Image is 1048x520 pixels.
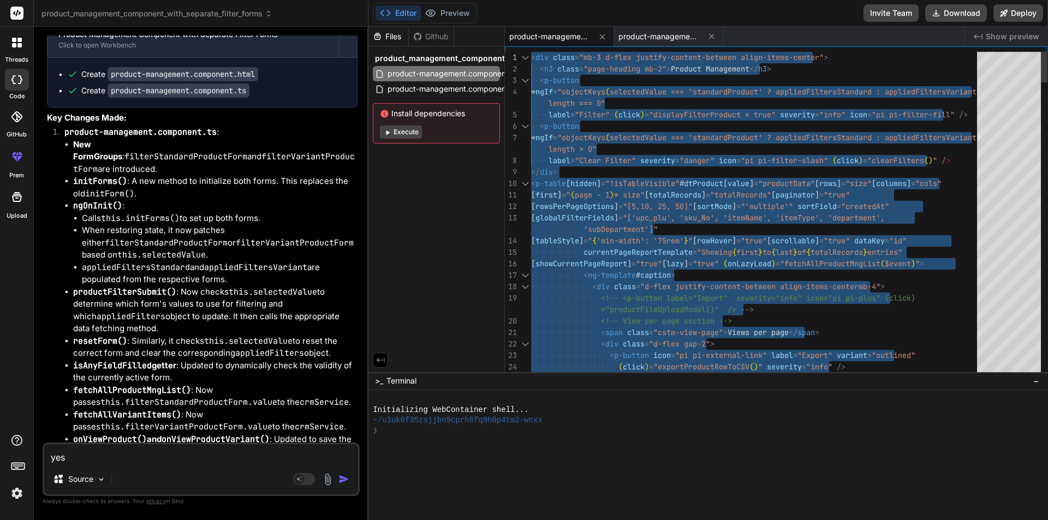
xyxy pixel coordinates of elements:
span: [ [693,201,697,211]
li: : Now checks to determine which form's values to use for filtering and which object to update. It... [73,286,358,335]
span: columns [876,178,907,188]
span: ] [627,259,632,268]
span: = [837,201,841,211]
span: first [736,247,758,257]
button: Preview [421,5,474,21]
span: severity [640,156,675,165]
span: product-management.component.ts [386,82,519,95]
div: 2 [505,63,517,75]
span: "createdAt" [841,201,889,211]
span: > [920,259,924,268]
div: 12 [505,201,517,212]
span: mb-4" [859,282,880,291]
span: ( [570,190,575,200]
div: 7 [505,132,517,144]
span: n="pi pi-plus" (click) [819,293,915,303]
span: ) [976,87,981,97]
span: = [618,201,623,211]
span: = [632,259,636,268]
li: : A new method to initialize both forms. This replaces the old . [73,175,358,200]
span: dataKey [854,236,885,246]
span: ] [907,178,911,188]
span: div [597,282,610,291]
code: ngOnInit() [73,200,122,211]
div: 11 [505,189,517,201]
code: appliedFiltersVariant [204,262,307,273]
code: product-management.component.ts [64,127,217,138]
span: { [732,247,736,257]
span: p-button [544,121,579,131]
span: "[5,10, 25, 50]" [623,201,693,211]
code: filterVariantProductForm [236,237,354,248]
div: 17 [505,270,517,281]
img: settings [8,484,26,503]
span: class [614,282,636,291]
img: attachment [321,473,334,486]
span: $event [885,259,911,268]
span: onLazyLoad [728,259,771,268]
code: filterStandardProductForm [124,151,247,162]
span: value [728,178,749,188]
div: Click to open Workbench [58,41,328,50]
span: > [666,64,671,74]
span: " [688,236,693,246]
span: "objectKeys [557,87,605,97]
span: "'multiple'" [741,201,793,211]
span: div [540,167,553,177]
span: < [531,52,535,62]
button: Deploy [993,4,1043,22]
span: ( [605,87,610,97]
span: = [754,178,758,188]
span: } [863,247,867,257]
div: 3 [505,75,517,86]
span: = [736,156,741,165]
span: / [942,156,946,165]
span: length > 0" [549,144,597,154]
span: } [684,236,688,246]
span: ) [859,156,863,165]
span: = [579,64,583,74]
span: sortField [797,201,837,211]
span: ng-template [588,270,636,280]
div: Create [81,85,249,96]
li: : [73,200,358,286]
span: < [540,121,544,131]
span: length === 0" [549,98,605,108]
code: this.initForms() [101,213,180,224]
li: and are populated from the respective forms. [82,261,358,286]
span: div [535,52,549,62]
button: Execute [380,125,422,139]
span: scrollable [771,236,815,246]
img: Pick Models [97,475,106,484]
span: = [863,156,867,165]
span: "true" [824,236,850,246]
span: # [636,270,640,280]
span: span [605,327,623,337]
li: : and are introduced. [73,139,358,176]
span: "objectKeys [557,133,605,142]
span: ="productFileUploadModal()" /> --> [601,304,754,314]
span: − [1033,375,1039,386]
span: < [583,270,588,280]
span: = [776,259,780,268]
span: " [588,236,592,246]
code: product-management.component.html [108,67,258,81]
span: " [566,190,570,200]
span: = [911,178,915,188]
span: enter" [797,52,824,62]
span: ( [614,110,618,119]
span: ] [732,201,736,211]
span: 'subDepartment']" [583,224,658,234]
span: = [736,201,741,211]
span: "displayFilterProduct = true" [649,110,776,119]
span: <!-- <p-button label="Import" severity="info" ico [601,293,819,303]
code: initForm() [85,188,134,199]
span: "clearFilters [867,156,924,165]
label: Upload [7,211,27,220]
span: first [535,190,557,200]
span: Show preview [986,31,1039,42]
span: "id" [889,236,907,246]
span: p-table [535,178,566,188]
span: " [915,259,920,268]
span: "info" [819,110,845,119]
